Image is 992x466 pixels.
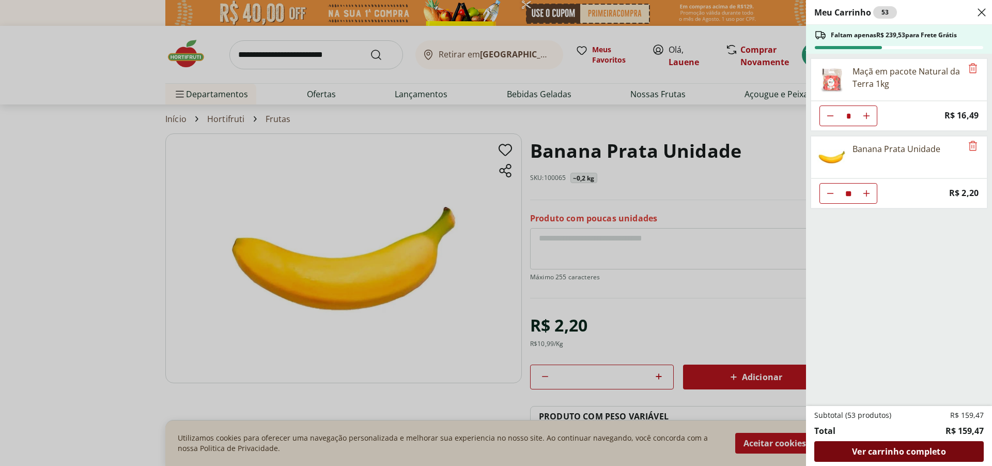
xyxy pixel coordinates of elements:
input: Quantidade Atual [841,184,856,203]
div: Banana Prata Unidade [853,143,940,155]
button: Aumentar Quantidade [856,183,877,204]
button: Remove [967,63,979,75]
span: R$ 159,47 [946,425,984,437]
div: Maçã em pacote Natural da Terra 1kg [853,65,962,90]
span: R$ 16,49 [944,109,979,123]
button: Diminuir Quantidade [820,106,841,126]
button: Remove [967,140,979,153]
span: Ver carrinho completo [852,447,946,456]
button: Diminuir Quantidade [820,183,841,204]
span: Subtotal (53 produtos) [814,410,891,420]
span: Faltam apenas R$ 239,53 para Frete Grátis [831,31,957,39]
a: Ver carrinho completo [814,441,984,462]
input: Quantidade Atual [841,106,856,126]
span: Total [814,425,835,437]
button: Aumentar Quantidade [856,106,877,126]
h2: Meu Carrinho [814,6,897,19]
span: R$ 2,20 [949,186,979,200]
div: 53 [873,6,897,19]
img: Maçã em pacote Natural da Terra 1kg [817,65,846,94]
span: R$ 159,47 [950,410,984,420]
img: Banana Prata Unidade [817,143,846,172]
